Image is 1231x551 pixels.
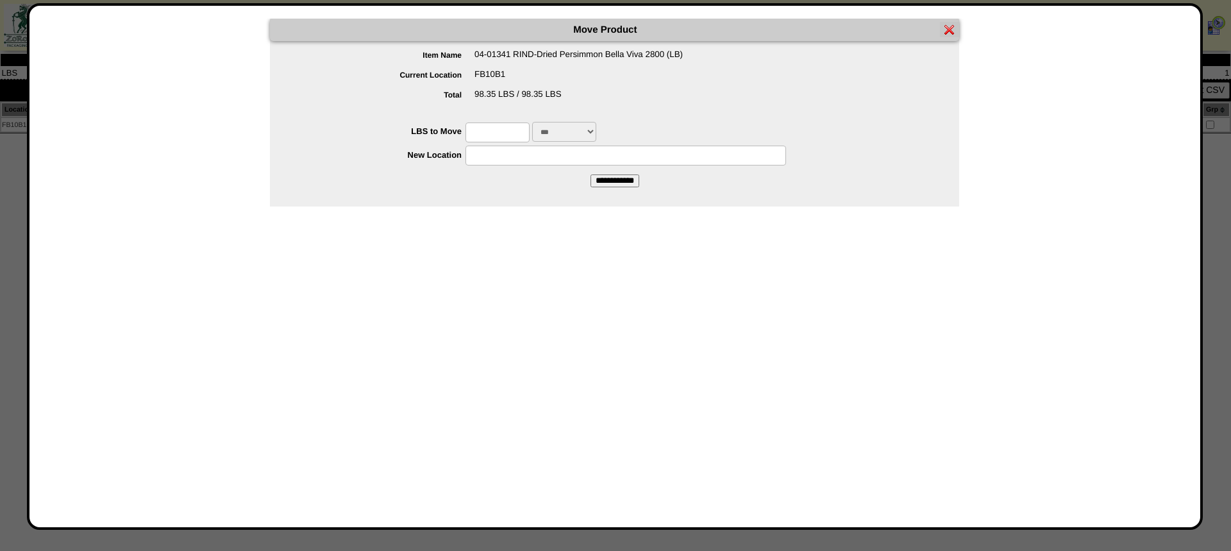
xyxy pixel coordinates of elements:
div: 98.35 LBS / 98.35 LBS [296,89,959,109]
label: Total [296,90,474,99]
label: New Location [296,150,465,160]
label: Item Name [296,51,474,60]
img: error.gif [944,24,955,35]
div: FB10B1 [296,69,959,89]
label: LBS to Move [296,126,465,136]
div: 04-01341 RIND-Dried Persimmon Bella Viva 2800 (LB) [296,49,959,69]
label: Current Location [296,71,474,80]
div: Move Product [270,19,959,41]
